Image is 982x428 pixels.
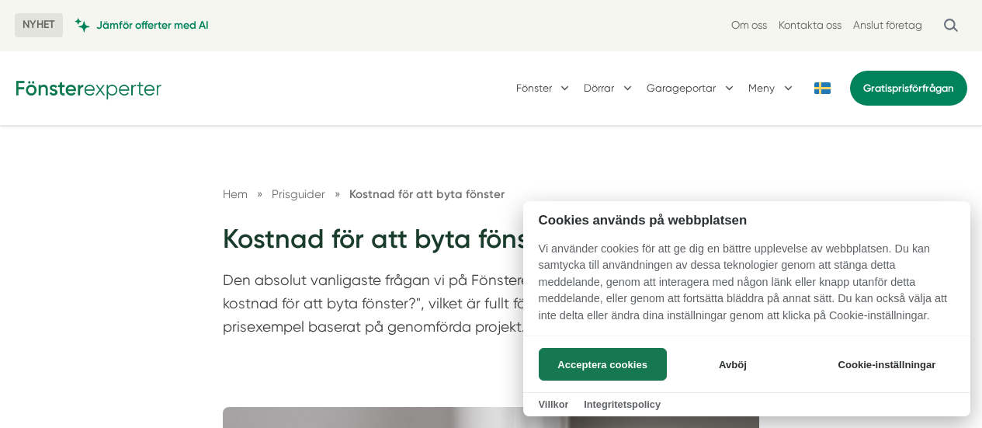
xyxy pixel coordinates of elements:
button: Avböj [671,348,794,381]
h2: Cookies används på webbplatsen [523,213,970,228]
a: Villkor [539,398,569,410]
button: Acceptera cookies [539,348,667,381]
button: Cookie-inställningar [819,348,955,381]
p: Vi använder cookies för att ge dig en bättre upplevelse av webbplatsen. Du kan samtycka till anvä... [523,241,970,336]
a: Integritetspolicy [584,398,661,410]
